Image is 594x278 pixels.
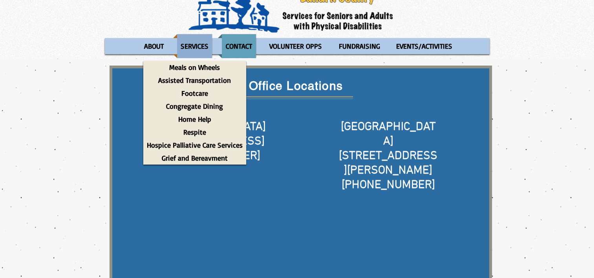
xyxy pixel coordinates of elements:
a: Respite [143,126,246,139]
span: [STREET_ADDRESS][PERSON_NAME] [339,149,437,178]
span: [GEOGRAPHIC_DATA] [341,120,436,149]
p: Respite [180,126,210,139]
p: Grief and Bereavment [158,152,231,165]
a: CONTACT [218,34,260,58]
a: SERVICES [173,34,216,58]
p: FUNDRAISING [335,34,384,58]
nav: Site [105,34,490,58]
p: ABOUT [141,34,167,58]
p: VOLUNTEER OPPS [266,34,325,58]
a: Home Help [143,113,246,126]
p: Footcare [178,87,212,100]
p: Congregate Dining [163,100,227,113]
p: EVENTS/ACTIVITIES [393,34,456,58]
p: Home Help [175,113,215,126]
p: SERVICES [177,34,212,58]
a: Congregate Dining [143,100,246,113]
a: ABOUT [136,34,171,58]
a: Grief and Bereavment [143,152,246,165]
a: FUNDRAISING [331,34,387,58]
p: Assisted Transportation [155,74,234,87]
a: Footcare [143,87,246,100]
p: CONTACT [222,34,256,58]
a: Assisted Transportation [143,74,246,87]
span: [PHONE_NUMBER] [342,178,435,192]
a: Meals on Wheels [143,61,246,74]
p: Meals on Wheels [166,61,223,74]
span: Office Locations [249,79,343,93]
a: Hospice Palliative Care Services [143,139,246,152]
a: EVENTS/ACTIVITIES [389,34,460,58]
a: VOLUNTEER OPPS [262,34,329,58]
